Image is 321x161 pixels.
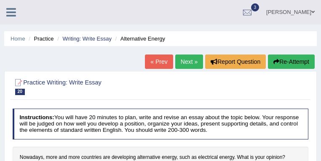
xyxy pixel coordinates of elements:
b: Instructions: [19,114,54,120]
span: 3 [251,3,259,11]
button: Re-Attempt [268,55,315,69]
li: Alternative Energy [113,35,165,43]
h2: Practice Writing: Write Essay [13,77,196,95]
a: Next » [175,55,203,69]
a: « Prev [145,55,173,69]
button: Report Question [205,55,266,69]
a: Writing: Write Essay [62,35,112,42]
a: Home [11,35,25,42]
span: 20 [15,89,25,95]
li: Practice [27,35,53,43]
h4: You will have 20 minutes to plan, write and revise an essay about the topic below. Your response ... [13,109,309,139]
